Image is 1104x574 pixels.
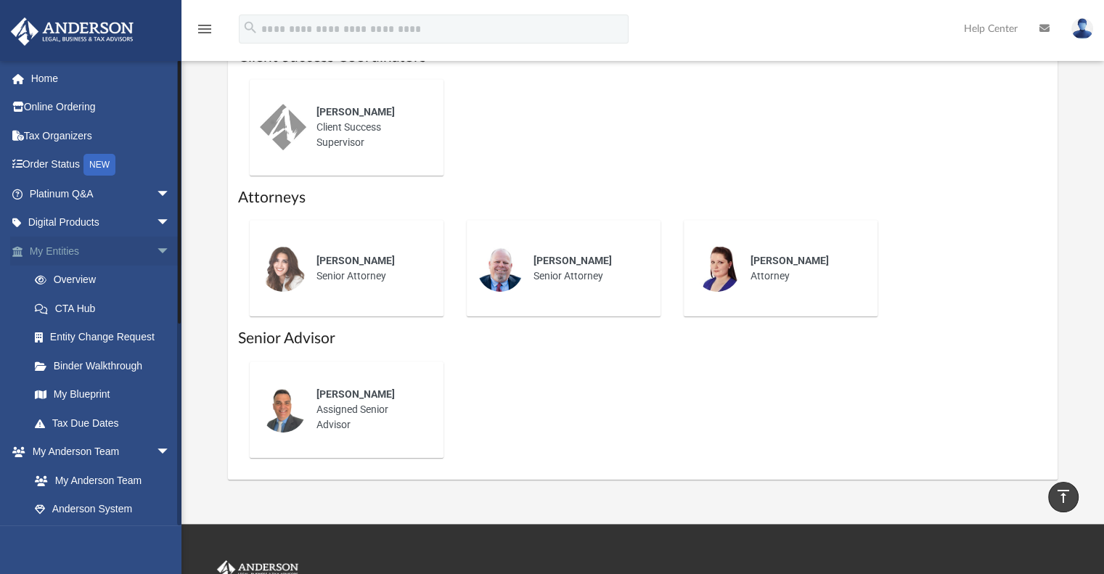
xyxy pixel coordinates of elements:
span: arrow_drop_down [156,438,185,467]
a: Tax Due Dates [20,409,192,438]
div: Attorney [740,243,867,294]
img: thumbnail [477,245,523,292]
a: Home [10,64,192,93]
span: [PERSON_NAME] [316,388,395,400]
div: Assigned Senior Advisor [306,377,433,443]
i: menu [196,20,213,38]
div: Senior Attorney [306,243,433,294]
a: Tax Organizers [10,121,192,150]
i: vertical_align_top [1055,488,1072,505]
img: thumbnail [260,104,306,150]
a: Online Ordering [10,93,192,122]
span: arrow_drop_down [156,237,185,266]
span: [PERSON_NAME] [316,106,395,118]
a: Binder Walkthrough [20,351,192,380]
a: My Anderson Team [20,466,178,495]
img: thumbnail [260,245,306,292]
img: thumbnail [694,245,740,292]
a: Order StatusNEW [10,150,192,180]
a: Platinum Q&Aarrow_drop_down [10,179,192,208]
a: Client Referrals [20,523,185,552]
a: vertical_align_top [1048,482,1079,512]
h1: Senior Advisor [238,328,1048,349]
a: CTA Hub [20,294,192,323]
h1: Attorneys [238,187,1048,208]
img: thumbnail [260,386,306,432]
a: My Entitiesarrow_drop_down [10,237,192,266]
div: NEW [83,154,115,176]
span: arrow_drop_down [156,179,185,209]
a: menu [196,28,213,38]
div: Client Success Supervisor [306,94,433,160]
img: Anderson Advisors Platinum Portal [7,17,138,46]
a: My Blueprint [20,380,185,409]
a: Anderson System [20,495,185,524]
span: [PERSON_NAME] [533,255,612,266]
a: My Anderson Teamarrow_drop_down [10,438,185,467]
span: arrow_drop_down [156,208,185,238]
img: User Pic [1071,18,1093,39]
div: Senior Attorney [523,243,650,294]
span: [PERSON_NAME] [751,255,829,266]
i: search [242,20,258,36]
a: Digital Productsarrow_drop_down [10,208,192,237]
a: Overview [20,266,192,295]
a: Entity Change Request [20,323,192,352]
span: [PERSON_NAME] [316,255,395,266]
